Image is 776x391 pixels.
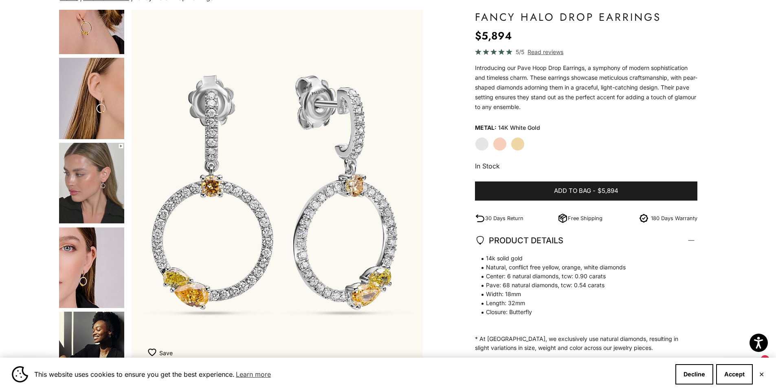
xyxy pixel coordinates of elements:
span: PRODUCT DETAILS [475,234,563,247]
button: Close [759,372,764,377]
span: Width: 18mm [475,290,690,299]
img: Cookie banner [12,366,28,382]
button: Go to item 6 [58,142,125,224]
button: Decline [675,364,713,384]
p: * At [GEOGRAPHIC_DATA], we exclusively use natural diamonds, resulting in slight variations in si... [475,254,690,352]
span: Natural, conflict free yellow, orange, white diamonds [475,263,690,272]
button: Go to item 7 [58,227,125,309]
span: This website uses cookies to ensure you get the best experience. [34,368,669,380]
img: #YellowGold #RoseGold #WhiteGold [59,143,124,223]
p: 180 Days Warranty [651,214,697,223]
button: Accept [716,364,753,384]
a: Learn more [235,368,272,380]
span: Length: 32mm [475,299,690,308]
button: Go to item 5 [58,57,125,140]
span: Pave: 68 natural diamonds, tcw: 0.54 carats [475,281,690,290]
img: #WhiteGold [132,10,423,369]
legend: Metal: [475,122,497,134]
summary: PRODUCT DETAILS [475,225,698,256]
span: 5/5 [516,47,524,57]
button: Add to Wishlist [148,345,173,361]
variant-option-value: 14K White Gold [498,122,540,134]
p: 30 Days Return [485,214,523,223]
span: 14k solid gold [475,254,690,263]
div: Item 2 of 15 [132,10,423,369]
a: 5/5 Read reviews [475,47,698,57]
span: Read reviews [528,47,563,57]
div: Introducing our Pave Hoop Drop Earrings, a symphony of modern sophistication and timeless charm. ... [475,63,698,112]
h1: Fancy Halo Drop Earrings [475,10,698,24]
span: Center: 6 natural diamonds, tcw: 0.90 carats [475,272,690,281]
p: Free Shipping [568,214,602,223]
button: Add to bag-$5,894 [475,181,698,201]
p: In Stock [475,161,698,171]
img: #YellowGold #WhiteGold #RoseGold [59,227,124,308]
span: Add to bag [554,186,591,196]
img: wishlist [148,348,159,356]
span: $5,894 [598,186,618,196]
img: #YellowGold #WhiteGold #RoseGold [59,58,124,139]
span: Closure: Butterfly [475,308,690,317]
sale-price: $5,894 [475,28,512,44]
